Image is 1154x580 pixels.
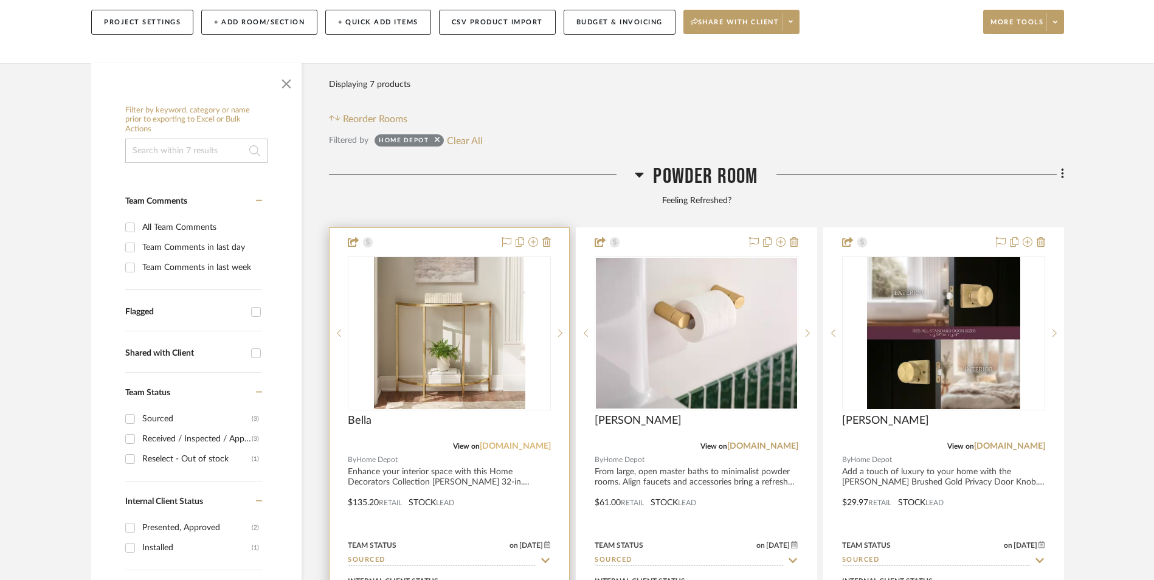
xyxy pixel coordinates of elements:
[379,136,429,148] div: Home Depot
[329,112,407,126] button: Reorder Rooms
[356,454,398,466] span: Home Depot
[595,555,783,567] input: Type to Search…
[142,258,259,277] div: Team Comments in last week
[947,443,974,450] span: View on
[343,112,407,126] span: Reorder Rooms
[374,257,525,409] img: Bella
[142,218,259,237] div: All Team Comments
[91,10,193,35] button: Project Settings
[510,542,518,549] span: on
[842,454,851,466] span: By
[252,409,259,429] div: (3)
[1004,542,1012,549] span: on
[867,257,1020,409] img: Ridgeway
[653,164,758,190] span: Powder Room
[329,72,410,97] div: Displaying 7 products
[683,10,800,34] button: Share with client
[329,134,368,147] div: Filtered by
[252,538,259,558] div: (1)
[595,414,682,427] span: [PERSON_NAME]
[142,429,252,449] div: Received / Inspected / Approved
[348,540,396,551] div: Team Status
[142,538,252,558] div: Installed
[765,541,791,550] span: [DATE]
[252,518,259,537] div: (2)
[1012,541,1038,550] span: [DATE]
[142,409,252,429] div: Sourced
[142,518,252,537] div: Presented, Approved
[453,443,480,450] span: View on
[990,18,1043,36] span: More tools
[125,388,170,397] span: Team Status
[348,414,371,427] span: Bella
[564,10,675,35] button: Budget & Invoicing
[447,133,483,148] button: Clear All
[595,454,603,466] span: By
[439,10,556,35] button: CSV Product Import
[595,540,643,551] div: Team Status
[518,541,544,550] span: [DATE]
[603,454,644,466] span: Home Depot
[274,69,299,94] button: Close
[201,10,317,35] button: + Add Room/Section
[480,442,551,451] a: [DOMAIN_NAME]
[142,449,252,469] div: Reselect - Out of stock
[325,10,431,35] button: + Quick Add Items
[125,139,268,163] input: Search within 7 results
[691,18,779,36] span: Share with client
[125,307,245,317] div: Flagged
[842,414,929,427] span: [PERSON_NAME]
[329,195,1064,208] div: Feeling Refreshed?
[842,540,891,551] div: Team Status
[348,454,356,466] span: By
[125,348,245,359] div: Shared with Client
[851,454,892,466] span: Home Depot
[596,258,796,409] img: Moen
[252,449,259,469] div: (1)
[252,429,259,449] div: (3)
[348,555,536,567] input: Type to Search…
[125,197,187,205] span: Team Comments
[125,497,203,506] span: Internal Client Status
[974,442,1045,451] a: [DOMAIN_NAME]
[756,542,765,549] span: on
[983,10,1064,34] button: More tools
[142,238,259,257] div: Team Comments in last day
[700,443,727,450] span: View on
[842,555,1031,567] input: Type to Search…
[125,106,268,134] h6: Filter by keyword, category or name prior to exporting to Excel or Bulk Actions
[727,442,798,451] a: [DOMAIN_NAME]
